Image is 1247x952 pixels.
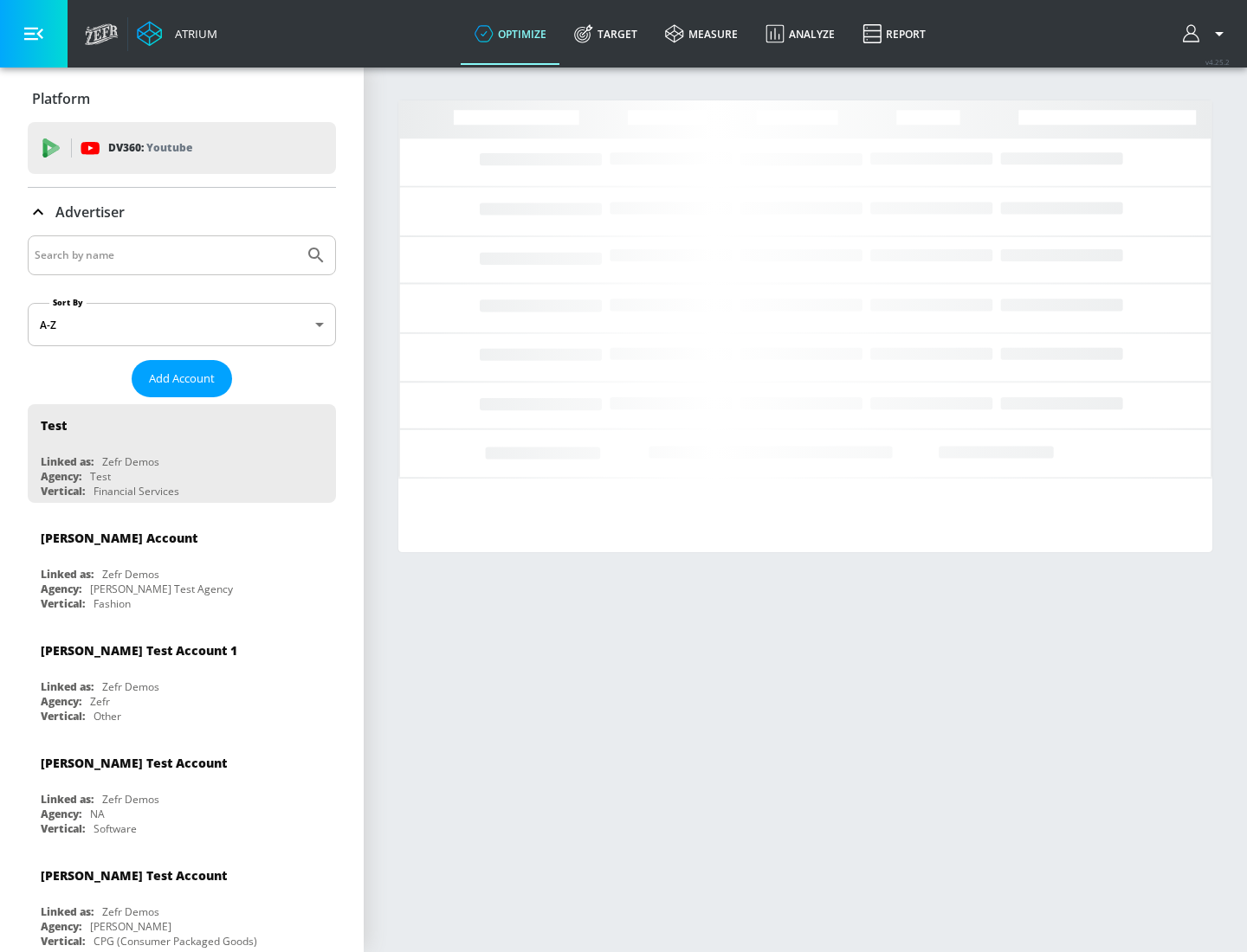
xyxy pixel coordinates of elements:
a: Target [560,3,651,65]
p: DV360: [108,138,192,158]
a: measure [651,3,752,65]
div: Agency: [41,694,81,709]
div: Vertical: [41,596,85,611]
div: Linked as: [41,454,94,469]
div: [PERSON_NAME] Test AccountLinked as:Zefr DemosAgency:NAVertical:Software [28,742,336,840]
div: A-Z [28,303,336,346]
div: Zefr Demos [102,792,159,807]
div: TestLinked as:Zefr DemosAgency:TestVertical:Financial Services [28,404,336,503]
div: Atrium [168,26,217,42]
div: Vertical: [41,709,85,724]
div: Platform [28,74,336,123]
div: Vertical: [41,934,85,949]
p: Youtube [146,138,192,157]
div: [PERSON_NAME] [90,919,171,934]
a: Report [849,3,940,65]
div: [PERSON_NAME] Test Account 1Linked as:Zefr DemosAgency:ZefrVertical:Other [28,629,336,728]
span: Add Account [149,369,215,389]
div: Software [94,821,137,836]
div: Vertical: [41,821,85,836]
div: [PERSON_NAME] AccountLinked as:Zefr DemosAgency:[PERSON_NAME] Test AgencyVertical:Fashion [28,517,336,615]
div: Linked as: [41,679,94,694]
div: Linked as: [41,567,94,582]
div: Zefr Demos [102,904,159,919]
div: Other [94,709,121,724]
div: Zefr [90,694,110,709]
div: [PERSON_NAME] Test Account [41,755,227,771]
div: NA [90,807,105,821]
div: Vertical: [41,484,85,499]
span: v 4.25.2 [1205,57,1230,67]
input: Search by name [35,244,297,267]
div: Agency: [41,582,81,596]
a: Atrium [137,21,217,47]
div: Zefr Demos [102,567,159,582]
a: optimize [461,3,560,65]
div: Advertiser [28,188,336,236]
div: Financial Services [94,484,179,499]
p: Platform [32,89,90,108]
div: Linked as: [41,904,94,919]
div: Zefr Demos [102,679,159,694]
div: Fashion [94,596,131,611]
div: Agency: [41,807,81,821]
div: Agency: [41,469,81,484]
div: DV360: Youtube [28,122,336,174]
div: Agency: [41,919,81,934]
div: Test [90,469,111,484]
div: [PERSON_NAME] Test Agency [90,582,233,596]
p: Advertiser [55,203,125,222]
label: Sort By [49,297,87,308]
div: Zefr Demos [102,454,159,469]
a: Analyze [752,3,849,65]
div: [PERSON_NAME] Test Account [41,867,227,884]
button: Add Account [132,360,232,397]
div: [PERSON_NAME] Account [41,530,197,546]
div: Test [41,417,67,434]
div: [PERSON_NAME] Test Account 1 [41,642,237,659]
div: CPG (Consumer Packaged Goods) [94,934,257,949]
div: Linked as: [41,792,94,807]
